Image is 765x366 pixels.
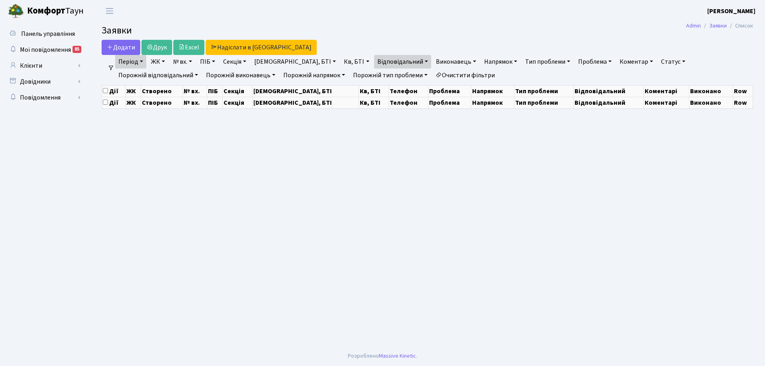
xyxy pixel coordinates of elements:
[183,85,207,97] th: № вх.
[102,97,126,108] th: Дії
[4,26,84,42] a: Панель управління
[348,352,417,360] div: Розроблено .
[574,97,643,108] th: Відповідальний
[707,7,755,16] b: [PERSON_NAME]
[100,4,120,18] button: Переключити навігацію
[643,85,689,97] th: Коментарі
[707,6,755,16] a: [PERSON_NAME]
[253,97,359,108] th: [DEMOGRAPHIC_DATA], БТІ
[183,97,207,108] th: № вх.
[203,69,279,82] a: Порожній виконавець
[107,43,135,52] span: Додати
[141,40,172,55] a: Друк
[148,55,168,69] a: ЖК
[689,97,733,108] th: Виконано
[170,55,195,69] a: № вх.
[223,85,253,97] th: Секція
[574,85,643,97] th: Відповідальний
[514,97,574,108] th: Тип проблеми
[674,18,765,34] nav: breadcrumb
[522,55,573,69] a: Тип проблеми
[727,22,753,30] li: Список
[733,97,753,108] th: Row
[251,55,339,69] a: [DEMOGRAPHIC_DATA], БТІ
[658,55,688,69] a: Статус
[471,97,514,108] th: Напрямок
[173,40,204,55] a: Excel
[428,85,471,97] th: Проблема
[359,97,388,108] th: Кв, БТІ
[8,3,24,19] img: logo.png
[616,55,656,69] a: Коментар
[379,352,416,360] a: Massive Kinetic
[102,40,140,55] a: Додати
[689,85,733,97] th: Виконано
[341,55,372,69] a: Кв, БТІ
[102,23,132,37] span: Заявки
[514,85,574,97] th: Тип проблеми
[207,97,223,108] th: ПІБ
[115,55,146,69] a: Період
[4,58,84,74] a: Клієнти
[126,97,141,108] th: ЖК
[643,97,689,108] th: Коментарі
[223,97,253,108] th: Секція
[4,74,84,90] a: Довідники
[389,85,428,97] th: Телефон
[428,97,471,108] th: Проблема
[20,45,71,54] span: Мої повідомлення
[73,46,81,53] div: 85
[102,85,126,97] th: Дії
[253,85,359,97] th: [DEMOGRAPHIC_DATA], БТІ
[21,29,75,38] span: Панель управління
[280,69,348,82] a: Порожній напрямок
[350,69,431,82] a: Порожній тип проблеми
[575,55,615,69] a: Проблема
[141,85,183,97] th: Створено
[359,85,388,97] th: Кв, БТІ
[4,90,84,106] a: Повідомлення
[4,42,84,58] a: Мої повідомлення85
[206,40,317,55] a: Надіслати в [GEOGRAPHIC_DATA]
[141,97,183,108] th: Створено
[126,85,141,97] th: ЖК
[433,55,479,69] a: Виконавець
[27,4,65,17] b: Комфорт
[207,85,223,97] th: ПІБ
[432,69,498,82] a: Очистити фільтри
[686,22,701,30] a: Admin
[481,55,520,69] a: Напрямок
[115,69,201,82] a: Порожній відповідальний
[471,85,514,97] th: Напрямок
[197,55,218,69] a: ПІБ
[27,4,84,18] span: Таун
[374,55,431,69] a: Відповідальний
[709,22,727,30] a: Заявки
[389,97,428,108] th: Телефон
[733,85,753,97] th: Row
[220,55,249,69] a: Секція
